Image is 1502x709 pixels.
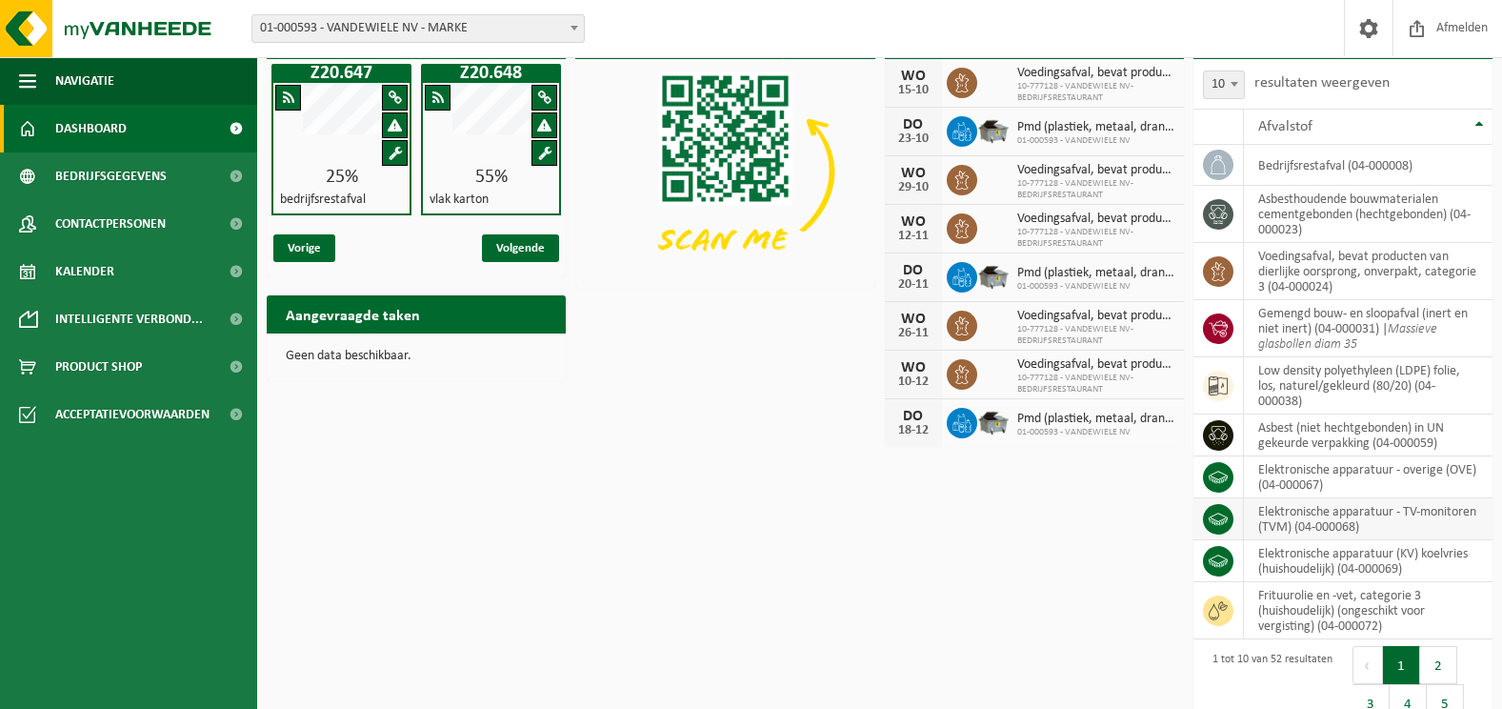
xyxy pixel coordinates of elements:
div: DO [894,409,932,424]
span: Intelligente verbond... [55,295,203,343]
div: 12-11 [894,230,932,243]
img: Download de VHEPlus App [575,59,874,284]
span: 01-000593 - VANDEWIELE NV [1017,427,1174,438]
td: asbest (niet hechtgebonden) in UN gekeurde verpakking (04-000059) [1244,415,1492,456]
h1: Z20.647 [276,64,407,83]
div: 18-12 [894,424,932,437]
td: asbesthoudende bouwmaterialen cementgebonden (hechtgebonden) (04-000023) [1244,186,1492,243]
span: Voedingsafval, bevat producten van dierlijke oorsprong, onverpakt, categorie 3 [1017,163,1174,178]
span: 01-000593 - VANDEWIELE NV [1017,135,1174,147]
img: WB-5000-GAL-GY-01 [977,259,1010,292]
div: WO [894,69,932,84]
span: Pmd (plastiek, metaal, drankkartons) (bedrijven) [1017,120,1174,135]
span: Voedingsafval, bevat producten van dierlijke oorsprong, onverpakt, categorie 3 [1017,309,1174,324]
div: 15-10 [894,84,932,97]
span: Product Shop [55,343,142,391]
td: bedrijfsrestafval (04-000008) [1244,145,1492,186]
span: 10-777128 - VANDEWIELE NV-BEDRIJFSRESTAURANT [1017,324,1174,347]
span: 01-000593 - VANDEWIELE NV - MARKE [251,14,585,43]
span: Vorige [273,234,335,262]
td: frituurolie en -vet, categorie 3 (huishoudelijk) (ongeschikt voor vergisting) (04-000072) [1244,582,1492,639]
div: 29-10 [894,181,932,194]
div: 25% [273,168,410,187]
span: Contactpersonen [55,200,166,248]
span: Pmd (plastiek, metaal, drankkartons) (bedrijven) [1017,266,1174,281]
span: Volgende [482,234,559,262]
div: DO [894,117,932,132]
button: 1 [1383,646,1420,684]
span: Afvalstof [1258,119,1312,134]
span: 01-000593 - VANDEWIELE NV - MARKE [252,15,584,42]
button: Previous [1352,646,1383,684]
span: 10-777128 - VANDEWIELE NV-BEDRIJFSRESTAURANT [1017,178,1174,201]
td: gemengd bouw- en sloopafval (inert en niet inert) (04-000031) | [1244,300,1492,357]
i: Massieve glasbollen diam 35 [1258,322,1437,352]
h4: bedrijfsrestafval [280,193,366,207]
span: Voedingsafval, bevat producten van dierlijke oorsprong, onverpakt, categorie 3 [1017,212,1174,227]
span: Voedingsafval, bevat producten van dierlijke oorsprong, onverpakt, categorie 3 [1017,66,1174,81]
h2: Aangevraagde taken [267,295,439,333]
p: Geen data beschikbaar. [286,350,547,363]
h4: vlak karton [430,193,489,207]
div: WO [894,360,932,375]
div: DO [894,263,932,278]
span: Dashboard [55,105,127,152]
div: WO [894,312,932,327]
div: WO [894,166,932,181]
span: Acceptatievoorwaarden [55,391,210,438]
td: voedingsafval, bevat producten van dierlijke oorsprong, onverpakt, categorie 3 (04-000024) [1244,243,1492,300]
div: 10-12 [894,375,932,389]
div: 20-11 [894,278,932,292]
label: resultaten weergeven [1254,75,1390,91]
span: 10-777128 - VANDEWIELE NV-BEDRIJFSRESTAURANT [1017,227,1174,250]
span: Pmd (plastiek, metaal, drankkartons) (bedrijven) [1017,412,1174,427]
span: 10 [1203,71,1245,99]
span: 01-000593 - VANDEWIELE NV [1017,281,1174,293]
img: WB-5000-GAL-GY-01 [977,113,1010,146]
span: Navigatie [55,57,114,105]
div: 23-10 [894,132,932,146]
td: elektronische apparatuur - TV-monitoren (TVM) (04-000068) [1244,498,1492,540]
button: 2 [1420,646,1457,684]
img: WB-5000-GAL-GY-01 [977,405,1010,437]
span: Bedrijfsgegevens [55,152,167,200]
div: 26-11 [894,327,932,340]
span: 10-777128 - VANDEWIELE NV-BEDRIJFSRESTAURANT [1017,81,1174,104]
td: elektronische apparatuur (KV) koelvries (huishoudelijk) (04-000069) [1244,540,1492,582]
td: elektronische apparatuur - overige (OVE) (04-000067) [1244,456,1492,498]
td: low density polyethyleen (LDPE) folie, los, naturel/gekleurd (80/20) (04-000038) [1244,357,1492,415]
h1: Z20.648 [426,64,556,83]
span: 10-777128 - VANDEWIELE NV-BEDRIJFSRESTAURANT [1017,373,1174,395]
span: 10 [1204,71,1244,98]
span: Kalender [55,248,114,295]
div: 55% [423,168,559,187]
div: WO [894,214,932,230]
span: Voedingsafval, bevat producten van dierlijke oorsprong, onverpakt, categorie 3 [1017,357,1174,373]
